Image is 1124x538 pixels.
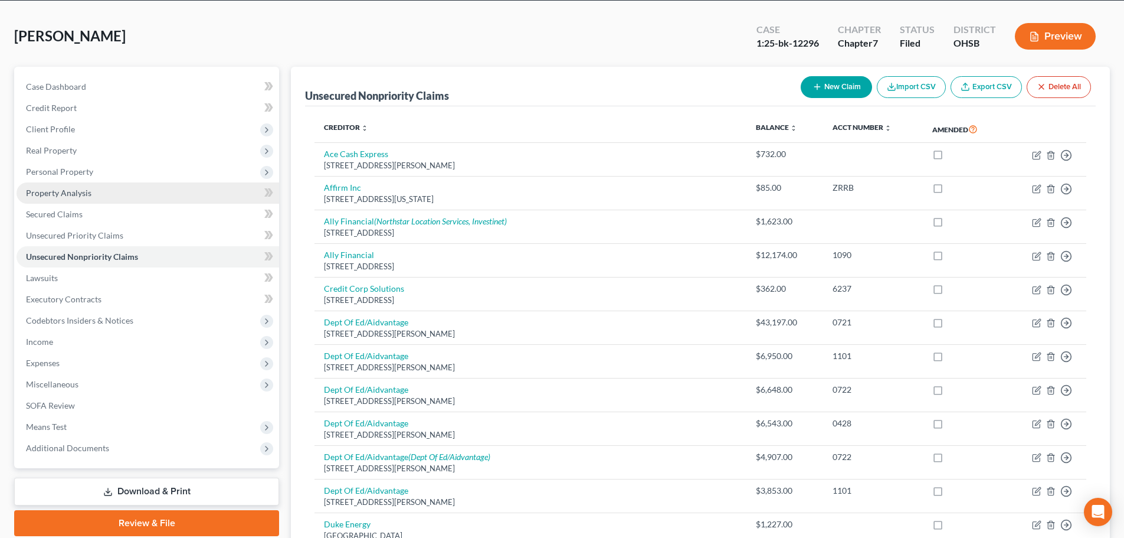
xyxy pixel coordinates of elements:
[324,396,737,407] div: [STREET_ADDRESS][PERSON_NAME]
[877,76,946,98] button: Import CSV
[756,123,797,132] a: Balance unfold_more
[324,463,737,474] div: [STREET_ADDRESS][PERSON_NAME]
[801,76,872,98] button: New Claim
[361,125,368,132] i: unfold_more
[900,23,935,37] div: Status
[324,182,361,193] a: Affirm Inc
[324,362,737,373] div: [STREET_ADDRESS][PERSON_NAME]
[756,384,814,396] div: $6,648.00
[756,23,819,37] div: Case
[14,510,279,536] a: Review & File
[324,250,374,260] a: Ally Financial
[756,148,814,160] div: $732.00
[26,252,138,262] span: Unsecured Nonpriority Claims
[756,485,814,497] div: $3,853.00
[756,283,814,295] div: $362.00
[756,418,814,429] div: $6,543.00
[324,261,737,272] div: [STREET_ADDRESS]
[324,295,737,306] div: [STREET_ADDRESS]
[884,125,892,132] i: unfold_more
[1027,76,1091,98] button: Delete All
[833,283,913,295] div: 6237
[833,384,913,396] div: 0722
[26,230,123,240] span: Unsecured Priority Claims
[408,452,490,462] i: (Dept Of Ed/Aidvantage)
[26,315,133,325] span: Codebtors Insiders & Notices
[17,289,279,310] a: Executory Contracts
[756,216,814,227] div: $1,623.00
[26,209,83,219] span: Secured Claims
[17,76,279,97] a: Case Dashboard
[790,125,797,132] i: unfold_more
[324,485,408,495] a: Dept Of Ed/Aidvantage
[305,89,449,103] div: Unsecured Nonpriority Claims
[14,478,279,506] a: Download & Print
[756,249,814,261] div: $12,174.00
[953,23,996,37] div: District
[17,204,279,225] a: Secured Claims
[324,328,737,340] div: [STREET_ADDRESS][PERSON_NAME]
[17,395,279,416] a: SOFA Review
[26,188,91,198] span: Property Analysis
[900,37,935,50] div: Filed
[26,337,53,347] span: Income
[324,194,737,205] div: [STREET_ADDRESS][US_STATE]
[17,225,279,246] a: Unsecured Priority Claims
[756,317,814,328] div: $43,197.00
[756,451,814,463] div: $4,907.00
[833,249,913,261] div: 1090
[17,97,279,119] a: Credit Report
[324,452,490,462] a: Dept Of Ed/Aidvantage(Dept Of Ed/Aidvantage)
[756,37,819,50] div: 1:25-bk-12296
[838,23,881,37] div: Chapter
[26,145,77,155] span: Real Property
[26,103,77,113] span: Credit Report
[26,167,93,177] span: Personal Property
[324,384,408,394] a: Dept Of Ed/Aidvantage
[324,317,408,327] a: Dept Of Ed/Aidvantage
[26,294,101,304] span: Executory Contracts
[951,76,1022,98] a: Export CSV
[324,149,388,159] a: Ace Cash Express
[756,519,814,530] div: $1,227.00
[833,317,913,328] div: 0721
[26,358,60,368] span: Expenses
[324,216,507,226] a: Ally Financial(Northstar Location Services, Investinet)
[26,124,75,134] span: Client Profile
[833,350,913,362] div: 1101
[833,451,913,463] div: 0722
[1015,23,1096,50] button: Preview
[324,429,737,441] div: [STREET_ADDRESS][PERSON_NAME]
[17,246,279,268] a: Unsecured Nonpriority Claims
[833,182,913,194] div: ZRRB
[324,160,737,171] div: [STREET_ADDRESS][PERSON_NAME]
[26,81,86,92] span: Case Dashboard
[756,350,814,362] div: $6,950.00
[324,351,408,361] a: Dept Of Ed/Aidvantage
[324,227,737,239] div: [STREET_ADDRESS]
[14,27,126,44] span: [PERSON_NAME]
[26,273,58,283] span: Lawsuits
[953,37,996,50] div: OHSB
[17,268,279,289] a: Lawsuits
[26,443,109,453] span: Additional Documents
[833,123,892,132] a: Acct Number unfold_more
[833,485,913,497] div: 1101
[17,182,279,204] a: Property Analysis
[324,497,737,508] div: [STREET_ADDRESS][PERSON_NAME]
[324,418,408,428] a: Dept Of Ed/Aidvantage
[923,116,1005,143] th: Amended
[1084,498,1112,526] div: Open Intercom Messenger
[324,283,404,294] a: Credit Corp Solutions
[324,519,371,529] a: Duke Energy
[26,379,78,389] span: Miscellaneous
[26,422,67,432] span: Means Test
[833,418,913,429] div: 0428
[756,182,814,194] div: $85.00
[26,400,75,410] span: SOFA Review
[374,216,507,226] i: (Northstar Location Services, Investinet)
[838,37,881,50] div: Chapter
[324,123,368,132] a: Creditor unfold_more
[873,37,878,48] span: 7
